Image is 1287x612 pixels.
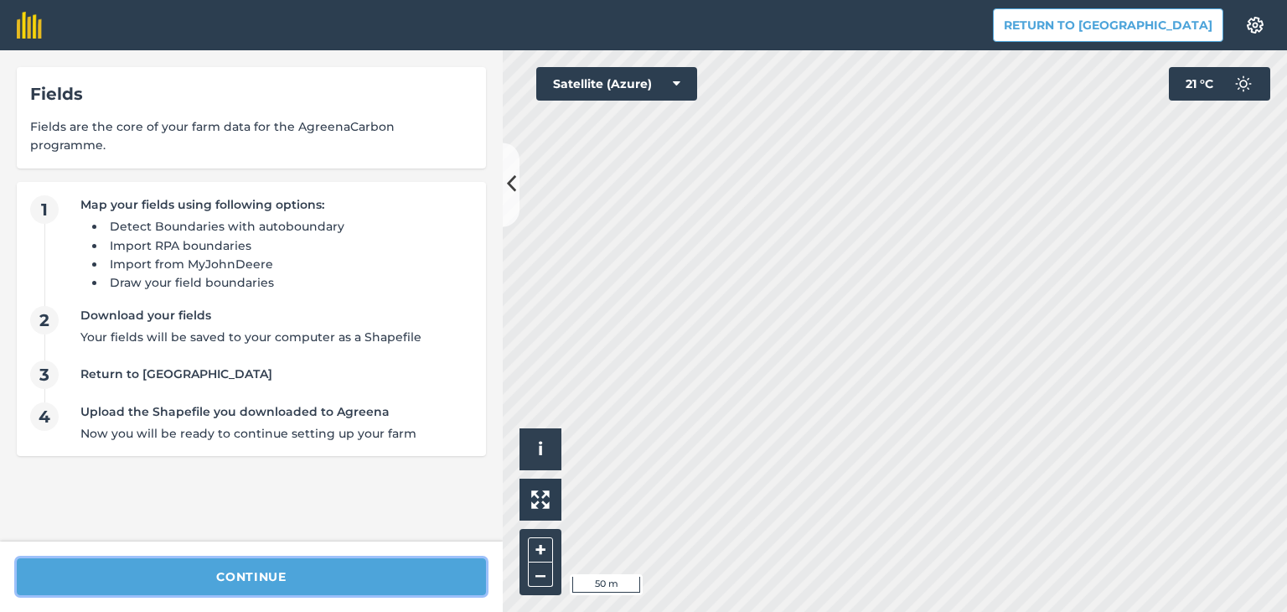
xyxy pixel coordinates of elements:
img: A cog icon [1245,17,1265,34]
span: 4 [30,402,59,431]
li: Detect Boundaries with autoboundary [106,217,464,236]
div: Download your fields [80,306,464,324]
span: i [538,438,543,459]
img: svg+xml;base64,PD94bWwgdmVyc2lvbj0iMS4wIiBlbmNvZGluZz0idXRmLTgiPz4KPCEtLSBHZW5lcmF0b3I6IEFkb2JlIE... [1227,67,1260,101]
div: Return to [GEOGRAPHIC_DATA] [80,365,464,383]
button: Satellite (Azure) [536,67,697,101]
div: Now you will be ready to continue setting up your farm [80,424,464,443]
div: Map your fields using following options: [80,195,464,214]
span: 2 [30,306,59,335]
li: Import from MyJohnDeere [106,255,464,273]
button: – [528,563,553,587]
button: i [519,428,561,470]
button: Return to [GEOGRAPHIC_DATA] [993,8,1223,42]
span: 21 ° C [1186,67,1213,101]
button: continue [17,558,486,595]
img: Four arrows, one pointing top left, one top right, one bottom right and the last bottom left [531,490,550,509]
div: Fields [30,80,473,107]
li: Draw your field boundaries [106,273,464,292]
span: 3 [30,360,59,389]
div: Your fields will be saved to your computer as a Shapefile [80,328,464,346]
li: Import RPA boundaries [106,236,464,255]
button: 21 °C [1169,67,1270,101]
div: Upload the Shapefile you downloaded to Agreena [80,402,464,421]
img: fieldmargin Logo [17,12,42,39]
button: + [528,537,553,563]
span: 1 [30,195,59,224]
span: Fields are the core of your farm data for the AgreenaCarbon programme. [30,117,473,155]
